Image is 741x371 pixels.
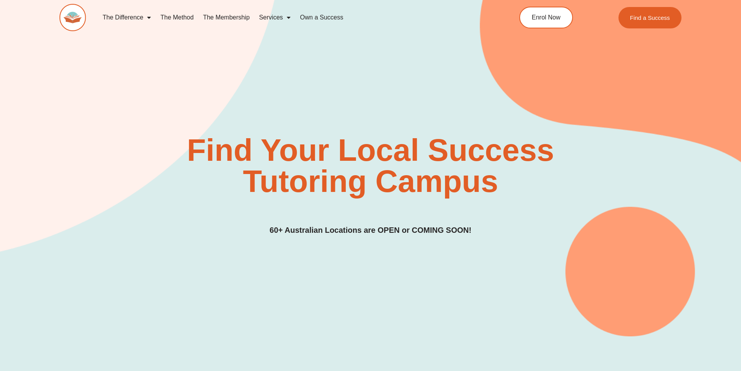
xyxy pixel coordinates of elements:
[295,9,348,26] a: Own a Success
[519,7,573,28] a: Enrol Now
[254,9,295,26] a: Services
[532,14,561,21] span: Enrol Now
[198,9,254,26] a: The Membership
[618,7,682,28] a: Find a Success
[125,135,617,197] h2: Find Your Local Success Tutoring Campus
[270,224,471,236] h3: 60+ Australian Locations are OPEN or COMING SOON!
[156,9,198,26] a: The Method
[630,15,670,21] span: Find a Success
[98,9,156,26] a: The Difference
[98,9,484,26] nav: Menu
